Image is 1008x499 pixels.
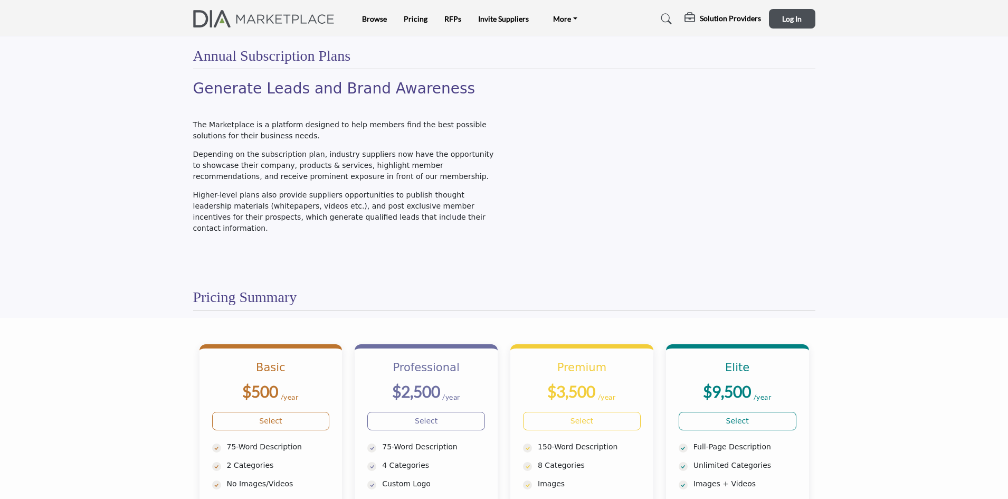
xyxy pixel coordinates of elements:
[382,441,485,453] p: 75-Word Description
[281,392,299,401] sub: /year
[193,80,499,98] h2: Generate Leads and Brand Awareness
[444,14,461,23] a: RFPs
[547,382,595,401] b: $3,500
[212,412,330,430] a: Select
[227,478,330,489] p: No Images/Videos
[193,190,499,234] p: Higher-level plans also provide suppliers opportunities to publish thought leadership materials (...
[557,361,606,374] b: Premium
[193,10,340,27] img: Site Logo
[193,47,351,65] h2: Annual Subscription Plans
[546,12,585,26] a: More
[754,392,772,401] sub: /year
[392,382,440,401] b: $2,500
[725,361,749,374] b: Elite
[598,392,616,401] sub: /year
[193,288,297,306] h2: Pricing Summary
[256,361,286,374] b: Basic
[404,14,427,23] a: Pricing
[523,412,641,430] a: Select
[538,478,641,489] p: Images
[693,460,796,471] p: Unlimited Categories
[703,382,751,401] b: $9,500
[478,14,529,23] a: Invite Suppliers
[684,13,761,25] div: Solution Providers
[538,441,641,453] p: 150-Word Description
[227,460,330,471] p: 2 Categories
[382,460,485,471] p: 4 Categories
[393,361,460,374] b: Professional
[382,478,485,489] p: Custom Logo
[242,382,278,401] b: $500
[769,9,815,29] button: Log In
[679,412,796,430] a: Select
[693,441,796,453] p: Full-Page Description
[651,11,679,27] a: Search
[362,14,387,23] a: Browse
[700,14,761,23] h5: Solution Providers
[193,149,499,182] p: Depending on the subscription plan, industry suppliers now have the opportunity to showcase their...
[442,392,461,401] sub: /year
[193,119,499,142] p: The Marketplace is a platform designed to help members find the best possible solutions for their...
[693,478,796,489] p: Images + Videos
[367,412,485,430] a: Select
[538,460,641,471] p: 8 Categories
[782,14,802,23] span: Log In
[227,441,330,453] p: 75-Word Description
